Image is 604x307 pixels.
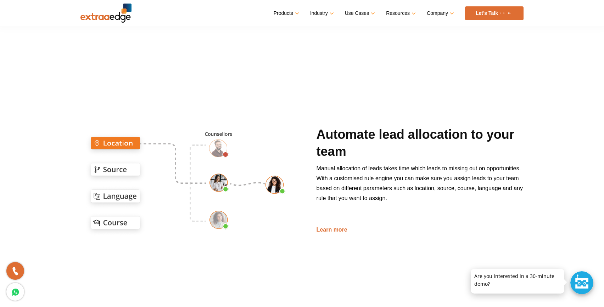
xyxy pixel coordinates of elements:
[80,73,297,289] img: automate-lead-allocation-to-your-team
[465,6,524,20] a: Let’s Talk
[427,8,453,18] a: Company
[386,8,414,18] a: Resources
[310,8,332,18] a: Industry
[9,38,123,85] p: This extension isn’t supported on this page yet. We’re working to expand compatibility to more si...
[9,11,54,18] p: ELEVATE Extension
[60,12,75,18] span: Beta
[317,227,347,233] a: Learn more
[317,164,524,209] p: Manual allocation of leads takes time which leads to missing out on opportunities. With a customi...
[570,271,593,294] div: Chat
[274,8,298,18] a: Products
[345,8,374,18] a: Use Cases
[317,126,524,164] h2: Automate lead allocation to your team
